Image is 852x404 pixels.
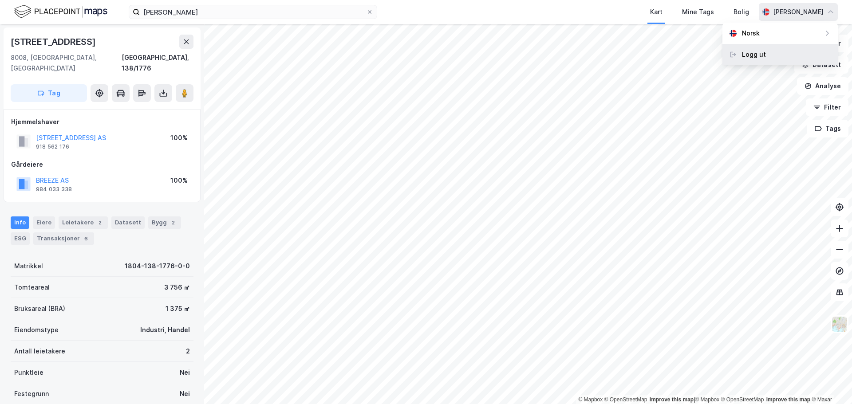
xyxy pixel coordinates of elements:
div: 1804-138-1776-0-0 [125,261,190,271]
a: Mapbox [578,396,603,403]
div: 2 [95,218,104,227]
div: 984 033 338 [36,186,72,193]
div: Bygg [148,216,181,229]
button: Analyse [797,77,848,95]
div: Hjemmelshaver [11,117,193,127]
div: Tomteareal [14,282,50,293]
div: [STREET_ADDRESS] [11,35,98,49]
a: OpenStreetMap [604,396,647,403]
div: Festegrunn [14,388,49,399]
a: Mapbox [695,396,719,403]
a: Improve this map [650,396,694,403]
div: Kart [650,7,663,17]
div: Bolig [734,7,749,17]
div: Nei [180,388,190,399]
div: [PERSON_NAME] [773,7,824,17]
div: 2 [169,218,177,227]
div: 100% [170,175,188,186]
input: Søk på adresse, matrikkel, gårdeiere, leietakere eller personer [140,5,366,19]
div: 3 756 ㎡ [164,282,190,293]
div: Bruksareal (BRA) [14,303,65,314]
div: ESG [11,232,30,245]
div: Leietakere [59,216,108,229]
div: Transaksjoner [33,232,94,245]
div: 918 562 176 [36,143,69,150]
div: Industri, Handel [140,325,190,335]
button: Tags [807,120,848,137]
div: 100% [170,133,188,143]
div: Matrikkel [14,261,43,271]
div: | [578,395,832,404]
div: Norsk [742,28,760,39]
a: OpenStreetMap [721,396,764,403]
a: Improve this map [766,396,810,403]
div: Antall leietakere [14,346,65,357]
div: Info [11,216,29,229]
img: Z [831,316,848,333]
iframe: Chat Widget [808,361,852,404]
div: Logg ut [742,49,766,60]
div: Punktleie [14,367,43,378]
div: 8008, [GEOGRAPHIC_DATA], [GEOGRAPHIC_DATA] [11,52,122,74]
div: 1 375 ㎡ [166,303,190,314]
div: Datasett [111,216,145,229]
div: Mine Tags [682,7,714,17]
div: Gårdeiere [11,159,193,170]
div: [GEOGRAPHIC_DATA], 138/1776 [122,52,193,74]
div: Eiere [33,216,55,229]
div: 2 [186,346,190,357]
button: Tag [11,84,87,102]
img: logo.f888ab2527a4732fd821a326f86c7f29.svg [14,4,107,20]
div: Nei [180,367,190,378]
div: 6 [82,234,91,243]
button: Filter [806,98,848,116]
div: Kontrollprogram for chat [808,361,852,404]
div: Eiendomstype [14,325,59,335]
